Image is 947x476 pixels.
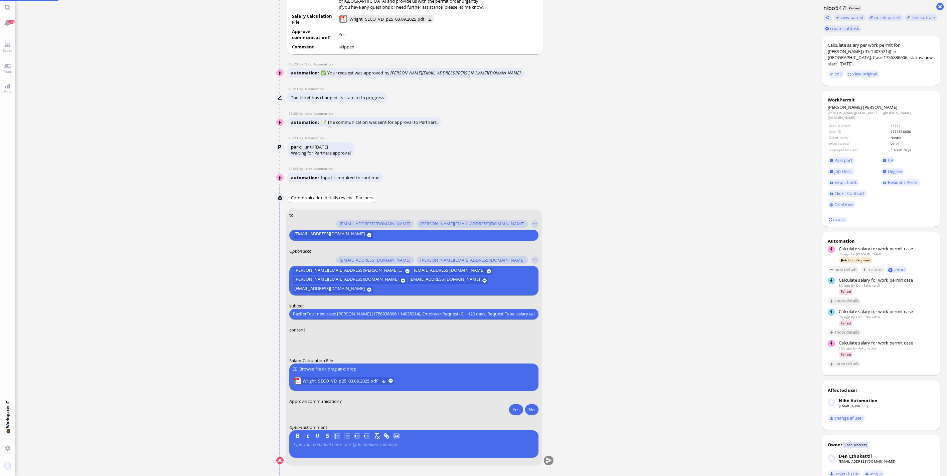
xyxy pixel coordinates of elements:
[388,379,393,383] button: remove
[277,119,284,126] img: Nibo Automation
[828,157,854,164] a: Passport
[291,175,321,181] span: automation
[828,179,859,186] a: Empl. Conf.
[828,168,854,175] a: Job Desc.
[839,314,850,319] span: 3h ago
[8,20,15,24] span: 122
[289,136,299,140] span: 13:23
[291,94,384,100] span: The ticket has changed its state to In progress
[289,86,299,91] span: 13:23
[289,327,305,333] span: content
[839,246,934,252] div: Calculate salary for work permit case
[861,266,885,273] button: resume
[828,399,835,406] img: Nibo Automation
[881,168,904,175] a: Degree
[828,110,934,120] dd: [PERSON_NAME][EMAIL_ADDRESS][PERSON_NAME][DOMAIN_NAME]
[828,135,890,140] td: Client name
[321,175,379,181] span: Input is required to continue
[843,442,868,448] span: Case Workers
[292,28,337,43] td: Approve communication?
[828,97,934,103] div: WorkPermit
[828,129,890,134] td: Case ID
[890,135,934,140] td: Nestle
[828,360,861,368] button: show details
[846,70,879,78] button: view original
[867,14,903,21] button: unlink parent
[299,166,305,171] span: by
[276,457,284,464] button: Cancel
[416,256,528,264] button: [PERSON_NAME][EMAIL_ADDRESS][DOMAIN_NAME]
[336,256,414,264] button: [EMAIL_ADDRESS][DOMAIN_NAME]
[828,238,934,244] div: Automation
[348,15,426,23] a: View Wright_SECO_VD_p25_03.09.2025.pdf
[390,70,521,76] i: [PERSON_NAME][EMAIL_ADDRESS][PERSON_NAME][DOMAIN_NAME]
[851,283,855,288] span: by
[305,111,333,116] span: automation@nibo.ai
[289,248,306,254] span: Optional
[339,15,347,23] img: Wright_SECO_VD_p25_03.09.2025.pdf
[420,221,524,227] span: [PERSON_NAME][EMAIL_ADDRESS][DOMAIN_NAME]
[340,221,410,227] span: [EMAIL_ADDRESS][DOMAIN_NAME]
[839,346,852,350] span: 19h ago
[307,248,311,254] span: cc
[277,94,284,101] img: Automation
[1,69,14,74] span: Team
[851,252,855,256] span: by
[289,166,299,171] span: 13:23
[828,104,862,110] span: [PERSON_NAME]
[287,193,377,203] div: Communication details review - Partners
[888,157,893,163] span: CV
[416,220,528,228] button: [PERSON_NAME][EMAIL_ADDRESS][DOMAIN_NAME]
[839,252,850,256] span: 3h ago
[834,168,852,174] span: Job Desc.
[4,462,11,469] img: You
[277,174,284,182] img: Nibo Automation
[315,144,328,150] span: [DATE]
[823,14,832,21] button: Copy ticket nibo5471 link to clipboard
[339,44,355,50] span: skipped
[381,379,386,383] button: Download Wright_SECO_VD_p25_03.09.2025.pdf
[888,179,919,185] span: Resident Perm.
[339,15,434,23] lob-view: Wright_SECO_VD_p25_03.09.2025.pdf
[839,404,867,408] a: [EMAIL_ADDRESS]
[834,14,866,21] button: view parent
[828,141,890,147] td: Work canton
[340,258,410,263] span: [EMAIL_ADDRESS][DOMAIN_NAME]
[294,377,394,385] lob-view: Wright_SECO_VD_p25_03.09.2025.pdf
[291,144,304,150] span: park
[289,358,333,364] span: Salary Calculation File
[289,62,299,66] span: 13:23
[314,432,321,440] button: U
[293,231,373,239] button: [EMAIL_ADDRESS][DOMAIN_NAME]
[336,220,414,228] button: [EMAIL_ADDRESS][DOMAIN_NAME]
[293,277,407,284] button: [PERSON_NAME][EMAIL_ADDRESS][DOMAIN_NAME]
[321,119,438,125] span: 📝 The communication was sent for approval to Partners.
[304,432,311,440] button: I
[828,201,855,208] a: OneDrive
[834,179,857,185] span: Empl. Conf.
[289,424,306,430] span: Optional
[509,404,523,415] button: Yes
[839,308,934,314] div: Calculate salary for work permit case
[828,123,890,128] td: Case Number
[847,5,862,11] span: Parked
[277,144,284,151] img: Automation
[289,248,307,254] em: :
[339,31,345,37] span: Yes
[291,150,351,156] div: Waiting for Partners approval
[839,320,852,326] span: Failed
[5,428,10,443] span: 💼 Workspace: IT
[839,352,852,358] span: Failed
[294,432,301,440] button: B
[349,15,424,23] span: Wright_SECO_VD_p25_03.09.2025.pdf
[299,86,305,91] span: by
[302,377,379,385] a: View Wright_SECO_VD_p25_03.09.2025.pdf
[289,303,304,309] span: subject
[890,129,934,134] td: 1756836606
[305,86,324,91] span: automation@bluelakelegal.com
[839,289,852,294] span: Failed
[292,43,337,52] td: Comment
[828,70,844,78] button: edit
[307,424,327,430] span: Comment
[277,69,284,77] img: Nibo Automation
